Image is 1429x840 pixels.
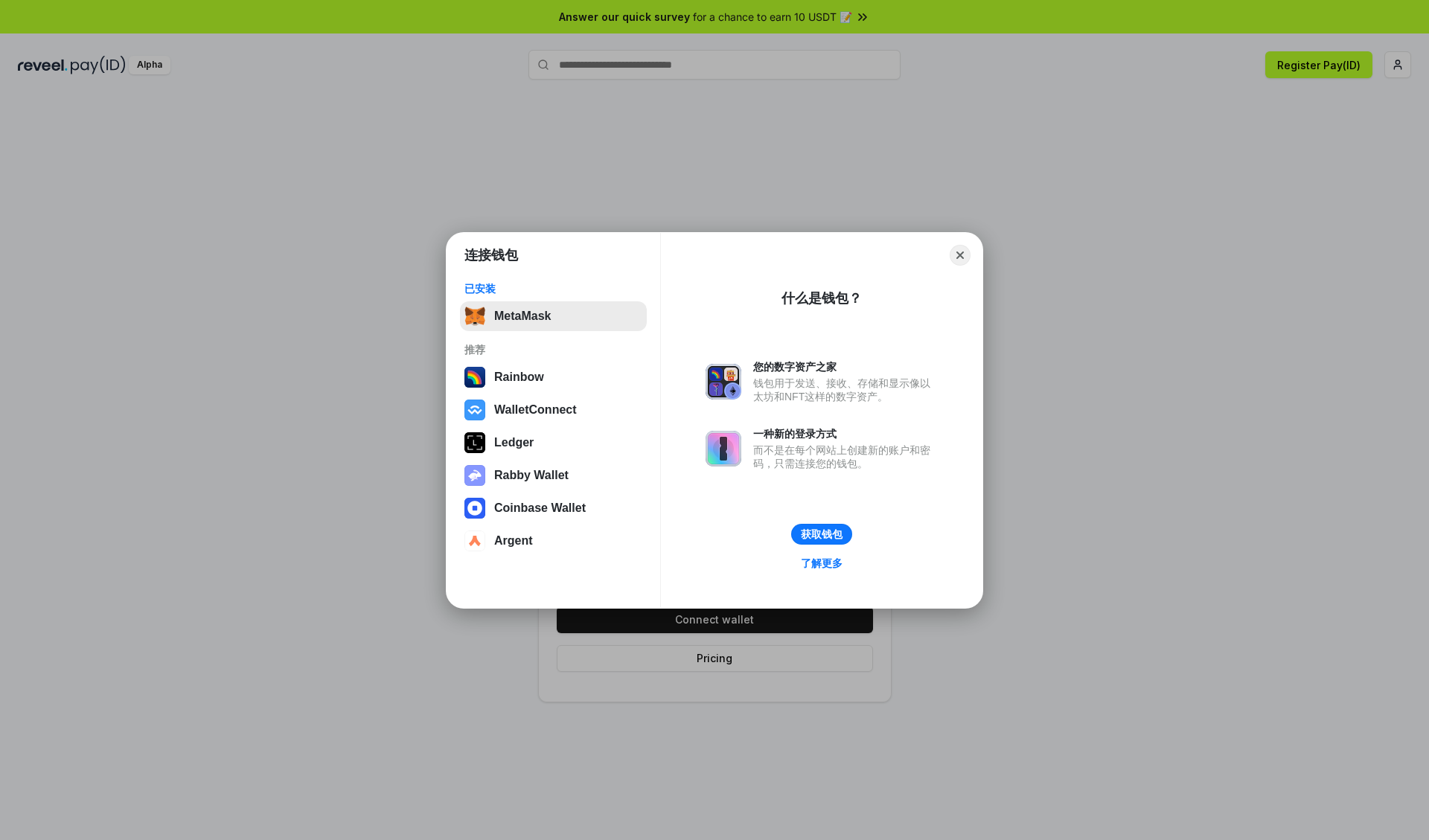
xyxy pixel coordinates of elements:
[753,360,938,373] div: 您的数字资产之家
[753,376,938,403] div: 钱包用于发送、接收、存储和显示像以太坊和NFT这样的数字资产。
[494,501,586,515] div: Coinbase Wallet
[460,428,647,458] button: Ledger
[494,403,577,417] div: WalletConnect
[494,534,533,548] div: Argent
[464,432,485,453] img: svg+xml,%3Csvg%20xmlns%3D%22http%3A%2F%2Fwww.w3.org%2F2000%2Fsvg%22%20width%3D%2228%22%20height%3...
[464,306,485,327] img: svg+xml,%3Csvg%20fill%3D%22none%22%20height%3D%2233%22%20viewBox%3D%220%200%2035%2033%22%20width%...
[753,443,938,470] div: 而不是在每个网站上创建新的账户和密码，只需连接您的钱包。
[801,557,843,570] div: 了解更多
[494,469,569,482] div: Rabby Wallet
[460,301,647,331] button: MetaMask
[460,526,647,556] button: Argent
[494,310,551,323] div: MetaMask
[464,530,485,551] img: svg+xml,%3Csvg%20width%3D%2228%22%20height%3D%2228%22%20viewBox%3D%220%200%2028%2028%22%20fill%3D...
[801,528,843,541] div: 获取钱包
[950,245,971,266] button: Close
[460,461,647,490] button: Rabby Wallet
[706,431,741,467] img: svg+xml,%3Csvg%20xmlns%3D%22http%3A%2F%2Fwww.w3.org%2F2000%2Fsvg%22%20fill%3D%22none%22%20viewBox...
[460,395,647,425] button: WalletConnect
[781,289,862,307] div: 什么是钱包？
[464,246,518,264] h1: 连接钱包
[792,554,851,573] a: 了解更多
[464,400,485,420] img: svg+xml,%3Csvg%20width%3D%2228%22%20height%3D%2228%22%20viewBox%3D%220%200%2028%2028%22%20fill%3D...
[464,282,642,295] div: 已安装
[753,427,938,440] div: 一种新的登录方式
[494,436,534,449] div: Ledger
[460,362,647,392] button: Rainbow
[460,493,647,523] button: Coinbase Wallet
[494,371,544,384] div: Rainbow
[791,524,852,545] button: 获取钱包
[464,465,485,486] img: svg+xml,%3Csvg%20xmlns%3D%22http%3A%2F%2Fwww.w3.org%2F2000%2Fsvg%22%20fill%3D%22none%22%20viewBox...
[464,498,485,519] img: svg+xml,%3Csvg%20width%3D%2228%22%20height%3D%2228%22%20viewBox%3D%220%200%2028%2028%22%20fill%3D...
[464,343,642,356] div: 推荐
[706,364,741,400] img: svg+xml,%3Csvg%20xmlns%3D%22http%3A%2F%2Fwww.w3.org%2F2000%2Fsvg%22%20fill%3D%22none%22%20viewBox...
[464,367,485,388] img: svg+xml,%3Csvg%20width%3D%22120%22%20height%3D%22120%22%20viewBox%3D%220%200%20120%20120%22%20fil...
